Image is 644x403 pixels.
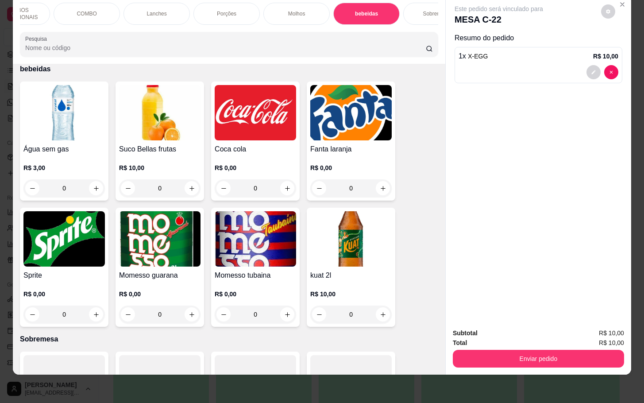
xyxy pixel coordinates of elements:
img: product-image [23,211,105,267]
button: decrease-product-quantity [604,65,618,79]
p: R$ 0,00 [215,290,296,298]
span: X-EGG [468,53,488,60]
h4: Momesso tubaina [215,270,296,281]
p: R$ 3,00 [23,163,105,172]
button: increase-product-quantity [185,181,199,195]
input: Pesquisa [25,43,426,52]
span: R$ 10,00 [599,328,624,338]
img: product-image [23,85,105,140]
img: product-image [119,211,201,267]
p: bebeidas [20,64,438,74]
p: MESA C-22 [455,13,543,26]
h4: Água sem gas [23,144,105,155]
img: product-image [310,211,392,267]
p: Sobremesa [423,10,450,17]
h4: Sprite [23,270,105,281]
h4: Momesso guarana [119,270,201,281]
button: decrease-product-quantity [601,4,615,19]
p: R$ 10,00 [310,290,392,298]
button: decrease-product-quantity [25,181,39,195]
h4: Suco Bellas frutas [119,144,201,155]
p: bebeidas [355,10,378,17]
img: product-image [119,85,201,140]
label: Pesquisa [25,35,50,43]
p: Este pedido será vinculado para [455,4,543,13]
p: R$ 0,00 [23,290,105,298]
p: R$ 10,00 [119,163,201,172]
p: Resumo do pedido [455,33,622,43]
span: R$ 10,00 [599,338,624,348]
h4: kuat 2l [310,270,392,281]
p: Molhos [288,10,305,17]
h4: Fanta laranja [310,144,392,155]
strong: Total [453,339,467,346]
p: 1 x [459,51,488,62]
button: Enviar pedido [453,350,624,368]
button: increase-product-quantity [376,307,390,322]
p: R$ 0,00 [310,163,392,172]
img: product-image [215,85,296,140]
strong: Subtotal [453,329,478,337]
p: Sobremesa [20,334,438,345]
p: R$ 0,00 [119,290,201,298]
img: product-image [215,211,296,267]
p: Porções [217,10,236,17]
p: R$ 10,00 [593,52,618,61]
button: decrease-product-quantity [312,307,326,322]
p: COMBO [77,10,96,17]
p: R$ 0,00 [215,163,296,172]
h4: Coca cola [215,144,296,155]
button: decrease-product-quantity [121,181,135,195]
p: Lanches [147,10,166,17]
img: product-image [310,85,392,140]
button: decrease-product-quantity [586,65,601,79]
button: increase-product-quantity [89,181,103,195]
